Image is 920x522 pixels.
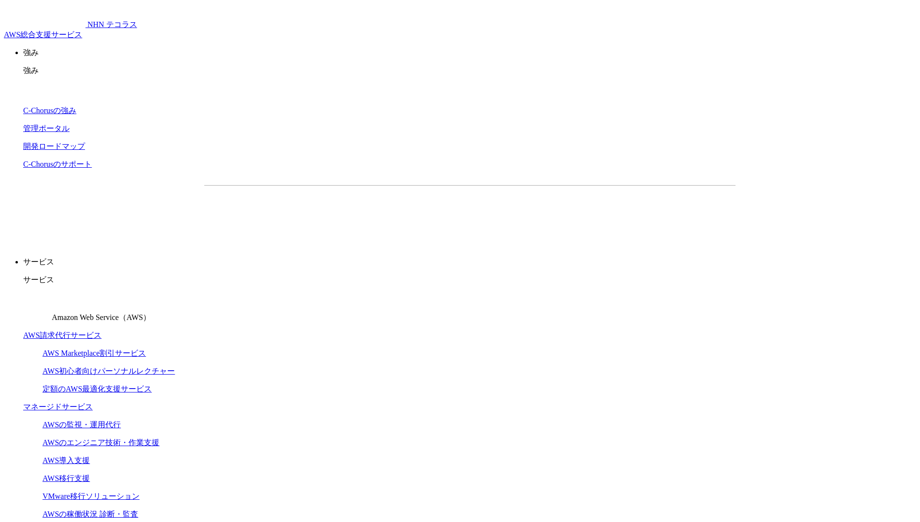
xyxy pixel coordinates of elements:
[23,106,76,115] a: C-Chorusの強み
[52,313,151,321] span: Amazon Web Service（AWS）
[23,66,916,76] p: 強み
[42,510,138,518] a: AWSの稼働状況 診断・監査
[42,420,121,429] a: AWSの監視・運用代行
[310,201,465,225] a: 資料を請求する
[42,492,140,500] a: VMware移行ソリューション
[42,456,90,464] a: AWS導入支援
[42,474,90,482] a: AWS移行支援
[475,201,630,225] a: まずは相談する
[23,160,92,168] a: C-Chorusのサポート
[23,142,85,150] a: 開発ロードマップ
[23,48,916,58] p: 強み
[23,331,101,339] a: AWS請求代行サービス
[4,20,137,39] a: AWS総合支援サービス C-Chorus NHN テコラスAWS総合支援サービス
[23,257,916,267] p: サービス
[42,385,152,393] a: 定額のAWS最適化支援サービス
[23,293,50,320] img: Amazon Web Service（AWS）
[23,124,70,132] a: 管理ポータル
[42,349,146,357] a: AWS Marketplace割引サービス
[4,4,85,27] img: AWS総合支援サービス C-Chorus
[23,275,916,285] p: サービス
[42,367,175,375] a: AWS初心者向けパーソナルレクチャー
[23,403,93,411] a: マネージドサービス
[42,438,159,447] a: AWSのエンジニア技術・作業支援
